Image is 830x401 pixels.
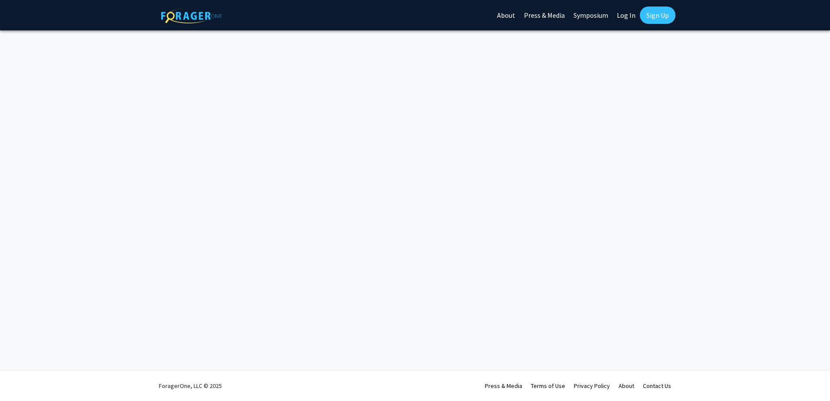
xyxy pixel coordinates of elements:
[531,382,565,390] a: Terms of Use
[485,382,522,390] a: Press & Media
[159,371,222,401] div: ForagerOne, LLC © 2025
[619,382,634,390] a: About
[640,7,675,24] a: Sign Up
[643,382,671,390] a: Contact Us
[161,8,222,23] img: ForagerOne Logo
[574,382,610,390] a: Privacy Policy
